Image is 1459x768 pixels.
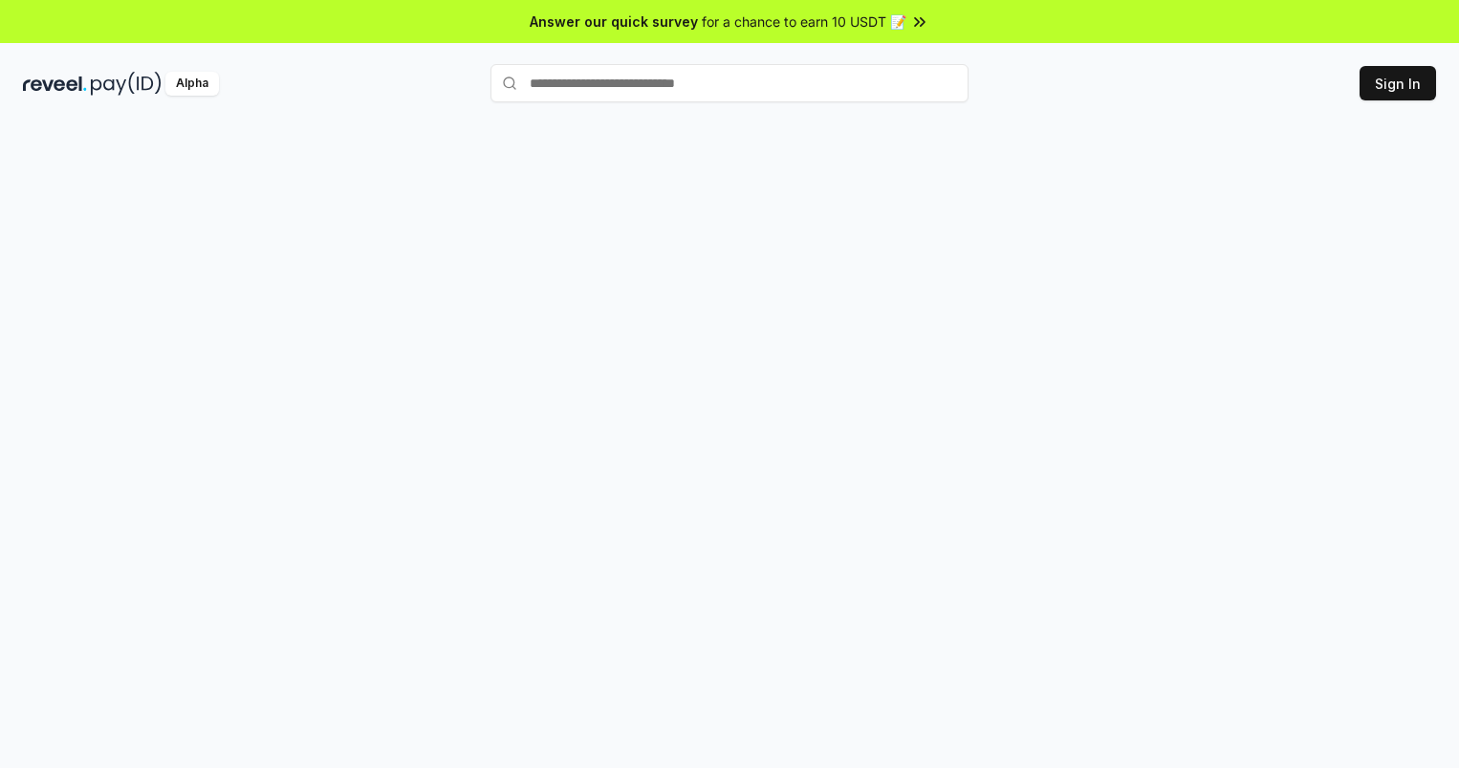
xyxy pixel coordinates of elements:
img: reveel_dark [23,72,87,96]
img: pay_id [91,72,162,96]
button: Sign In [1360,66,1436,100]
div: Alpha [165,72,219,96]
span: Answer our quick survey [530,11,698,32]
span: for a chance to earn 10 USDT 📝 [702,11,906,32]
